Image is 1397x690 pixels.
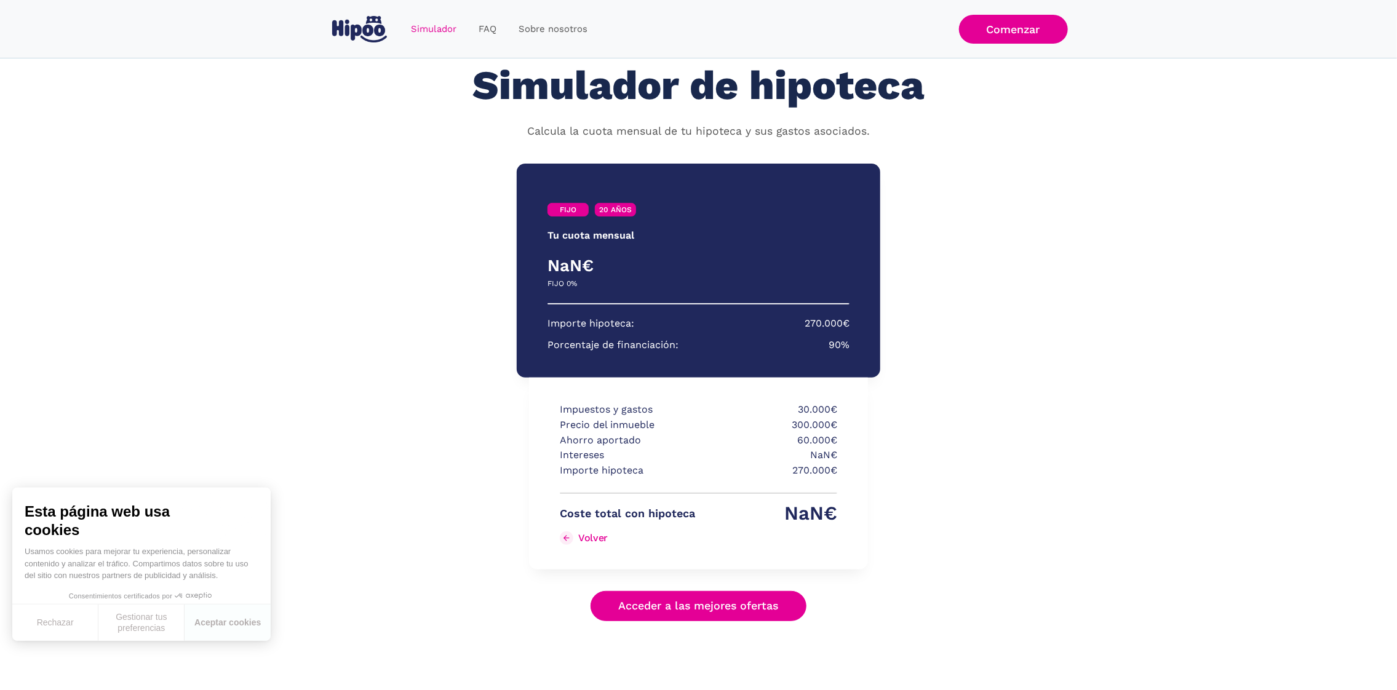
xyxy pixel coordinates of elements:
[560,463,695,478] p: Importe hipoteca
[702,506,837,521] p: NaN€
[547,316,634,331] p: Importe hipoteca:
[547,338,679,353] p: Porcentaje de financiación:
[473,63,925,108] h1: Simulador de hipoteca
[560,418,695,433] p: Precio del inmueble
[560,506,695,521] p: Coste total con hipoteca
[547,228,634,244] p: Tu cuota mensual
[702,448,837,463] p: NaN€
[560,528,695,548] a: Volver
[829,338,850,353] p: 90%
[422,151,976,645] div: Simulador Form success
[702,402,837,418] p: 30.000€
[805,316,850,331] p: 270.000€
[547,276,577,291] p: FIJO 0%
[702,433,837,448] p: 60.000€
[560,448,695,463] p: Intereses
[702,418,837,433] p: 300.000€
[560,402,695,418] p: Impuestos y gastos
[330,11,390,47] a: home
[702,463,837,478] p: 270.000€
[468,17,507,41] a: FAQ
[547,203,589,216] a: FIJO
[547,255,699,276] h4: NaN€
[527,124,870,140] p: Calcula la cuota mensual de tu hipoteca y sus gastos asociados.
[507,17,599,41] a: Sobre nosotros
[591,591,807,621] a: Acceder a las mejores ofertas
[595,203,636,216] a: 20 AÑOS
[578,532,608,544] div: Volver
[400,17,468,41] a: Simulador
[560,433,695,448] p: Ahorro aportado
[959,15,1068,44] a: Comenzar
